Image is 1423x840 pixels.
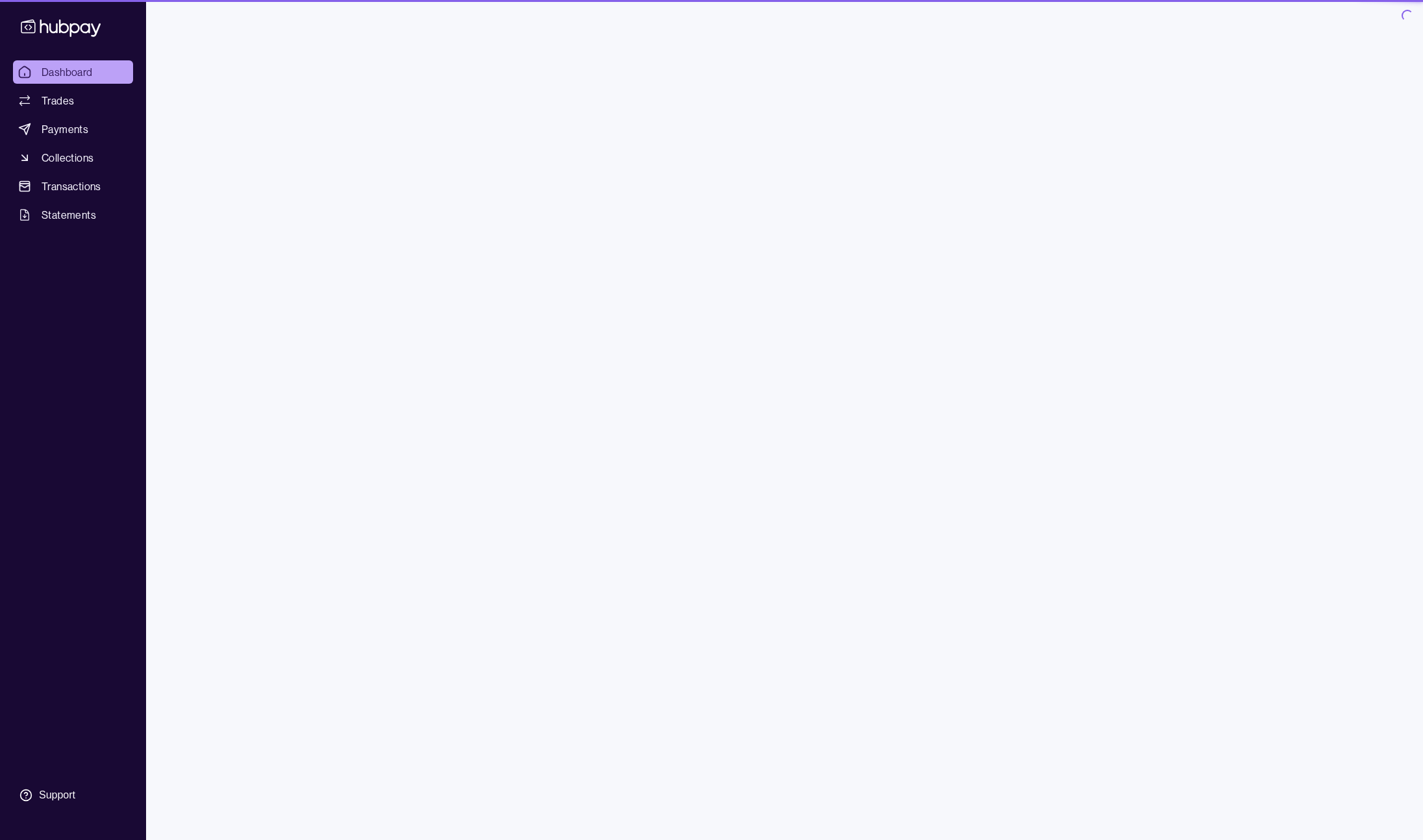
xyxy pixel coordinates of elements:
span: Dashboard [42,64,93,80]
a: Payments [13,117,133,141]
a: Dashboard [13,60,133,84]
a: Trades [13,89,133,112]
span: Statements [42,207,96,223]
span: Collections [42,150,93,166]
a: Support [13,782,133,809]
a: Statements [13,203,133,227]
div: Support [39,788,75,802]
a: Collections [13,146,133,169]
span: Payments [42,121,88,137]
span: Trades [42,93,74,108]
a: Transactions [13,175,133,198]
span: Transactions [42,179,101,194]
